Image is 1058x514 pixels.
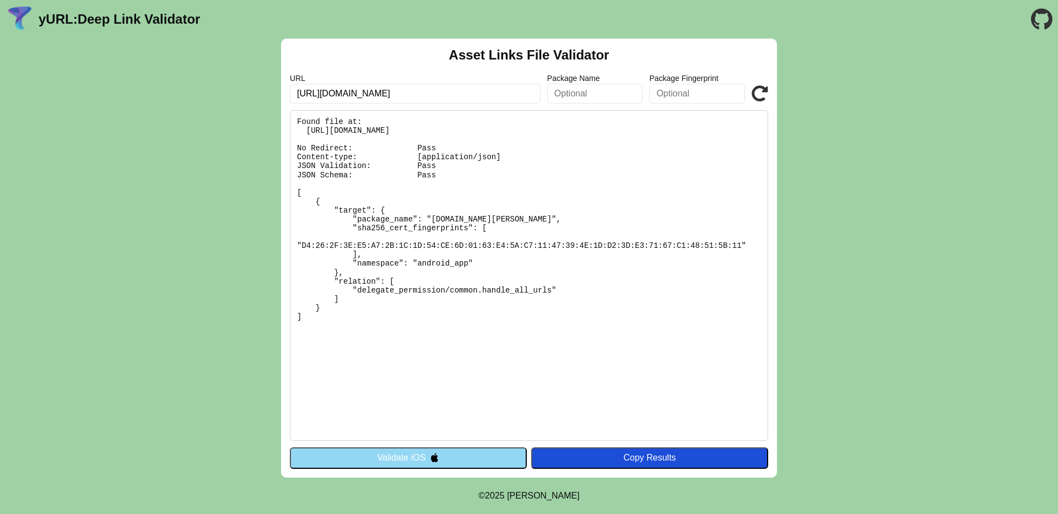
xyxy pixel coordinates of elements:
div: Copy Results [537,453,763,463]
h2: Asset Links File Validator [449,47,609,63]
pre: Found file at: [URL][DOMAIN_NAME] No Redirect: Pass Content-type: [application/json] JSON Validat... [290,110,768,441]
a: Michael Ibragimchayev's Personal Site [507,491,580,500]
label: Package Name [547,74,643,83]
a: yURL:Deep Link Validator [39,12,200,27]
input: Required [290,84,541,104]
img: yURL Logo [6,5,34,34]
img: appleIcon.svg [430,453,439,462]
input: Optional [547,84,643,104]
label: Package Fingerprint [649,74,745,83]
footer: © [478,478,579,514]
button: Validate iOS [290,447,527,468]
label: URL [290,74,541,83]
span: 2025 [485,491,505,500]
input: Optional [649,84,745,104]
button: Copy Results [531,447,768,468]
